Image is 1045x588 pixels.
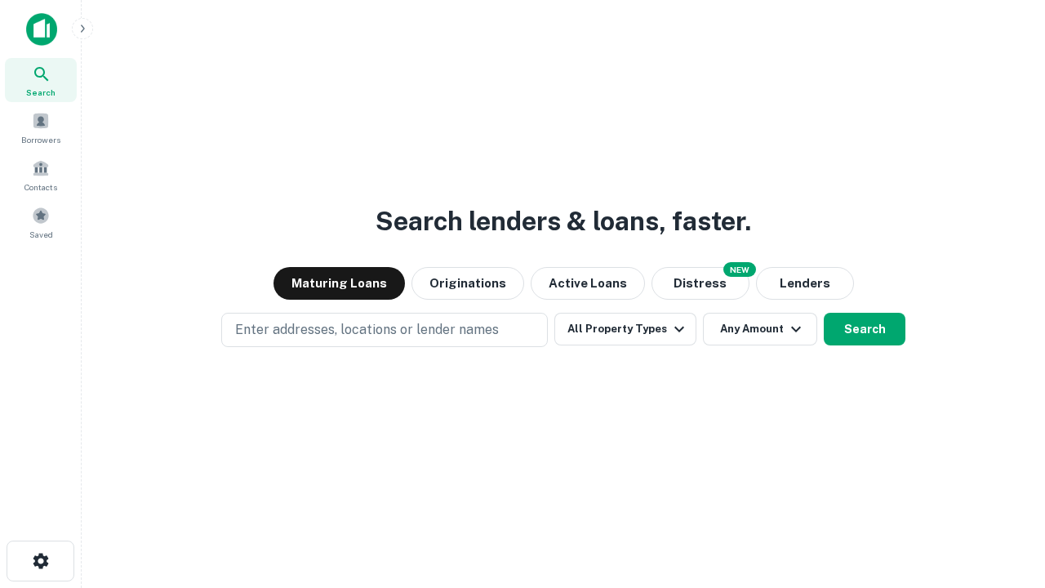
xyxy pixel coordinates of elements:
[723,262,756,277] div: NEW
[963,457,1045,536] iframe: Chat Widget
[554,313,696,345] button: All Property Types
[5,153,77,197] a: Contacts
[651,267,749,300] button: Search distressed loans with lien and other non-mortgage details.
[411,267,524,300] button: Originations
[756,267,854,300] button: Lenders
[703,313,817,345] button: Any Amount
[376,202,751,241] h3: Search lenders & loans, faster.
[235,320,499,340] p: Enter addresses, locations or lender names
[5,200,77,244] a: Saved
[5,105,77,149] a: Borrowers
[29,228,53,241] span: Saved
[221,313,548,347] button: Enter addresses, locations or lender names
[21,133,60,146] span: Borrowers
[24,180,57,194] span: Contacts
[5,58,77,102] a: Search
[273,267,405,300] button: Maturing Loans
[531,267,645,300] button: Active Loans
[824,313,905,345] button: Search
[26,86,56,99] span: Search
[26,13,57,46] img: capitalize-icon.png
